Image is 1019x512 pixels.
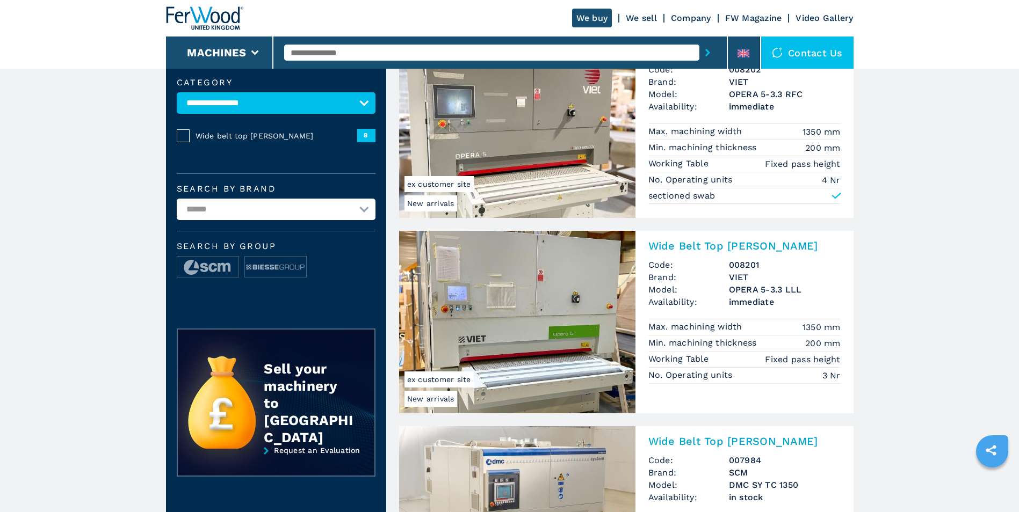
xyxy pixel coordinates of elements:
p: sectioned swab [648,190,716,202]
button: Machines [187,46,246,59]
a: FW Magazine [725,13,782,23]
span: in stock [729,491,841,503]
h3: 007984 [729,454,841,466]
label: Category [177,78,375,87]
span: Brand: [648,466,729,479]
span: Brand: [648,271,729,283]
h3: 008201 [729,259,841,271]
span: ex customer site [404,371,474,387]
em: 200 mm [805,337,841,349]
span: Model: [648,283,729,296]
h3: OPERA 5-3.3 LLL [729,283,841,296]
h3: SCM [729,466,841,479]
a: We buy [572,9,612,27]
iframe: Chat [973,464,1011,504]
img: image [245,257,306,278]
p: No. Operating units [648,174,735,186]
p: Working Table [648,353,712,365]
h2: Wide Belt Top [PERSON_NAME] [648,239,841,252]
a: Request an Evaluation [177,446,375,485]
h3: OPERA 5-3.3 RFC [729,88,841,100]
span: Code: [648,454,729,466]
em: 1350 mm [803,321,841,333]
a: Company [671,13,711,23]
p: Max. machining width [648,126,745,137]
span: immediate [729,296,841,308]
label: Search by brand [177,185,375,193]
p: Working Table [648,158,712,170]
span: Code: [648,63,729,76]
a: Wide Belt Top Sanders VIET OPERA 5-3.3 LLLNew arrivalsex customer siteWide Belt Top [PERSON_NAME]... [399,231,854,413]
p: Min. machining thickness [648,142,760,153]
a: We sell [626,13,657,23]
button: submit-button [699,40,716,65]
img: Wide Belt Top Sanders VIET OPERA 5-3.3 RFC [399,35,635,218]
span: Wide belt top [PERSON_NAME] [196,130,357,141]
a: Video Gallery [796,13,853,23]
span: Model: [648,88,729,100]
em: Fixed pass height [765,158,840,170]
em: 3 Nr [822,369,841,382]
span: immediate [729,100,841,113]
span: ex customer site [404,176,474,192]
span: New arrivals [404,195,457,211]
span: Availability: [648,100,729,113]
em: 1350 mm [803,126,841,138]
span: Code: [648,259,729,271]
span: Availability: [648,296,729,308]
span: Brand: [648,76,729,88]
span: Model: [648,479,729,491]
em: 200 mm [805,142,841,154]
em: Fixed pass height [765,353,840,365]
h2: Wide Belt Top [PERSON_NAME] [648,435,841,448]
div: Sell your machinery to [GEOGRAPHIC_DATA] [264,360,353,446]
img: image [177,257,239,278]
p: No. Operating units [648,369,735,381]
h3: VIET [729,271,841,283]
span: 8 [357,129,375,142]
span: Availability: [648,491,729,503]
h3: 008202 [729,63,841,76]
p: Max. machining width [648,321,745,333]
img: Wide Belt Top Sanders VIET OPERA 5-3.3 LLL [399,231,635,413]
img: Contact us [772,47,783,58]
a: sharethis [978,437,1004,464]
p: Min. machining thickness [648,337,760,349]
div: Contact us [761,36,854,69]
h3: VIET [729,76,841,88]
span: Search by group [177,242,375,251]
h3: DMC SY TC 1350 [729,479,841,491]
em: 4 Nr [822,174,841,186]
span: New arrivals [404,391,457,407]
a: Wide Belt Top Sanders VIET OPERA 5-3.3 RFCNew arrivalsex customer siteWide Belt Top [PERSON_NAME]... [399,35,854,218]
img: Ferwood [166,6,243,30]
